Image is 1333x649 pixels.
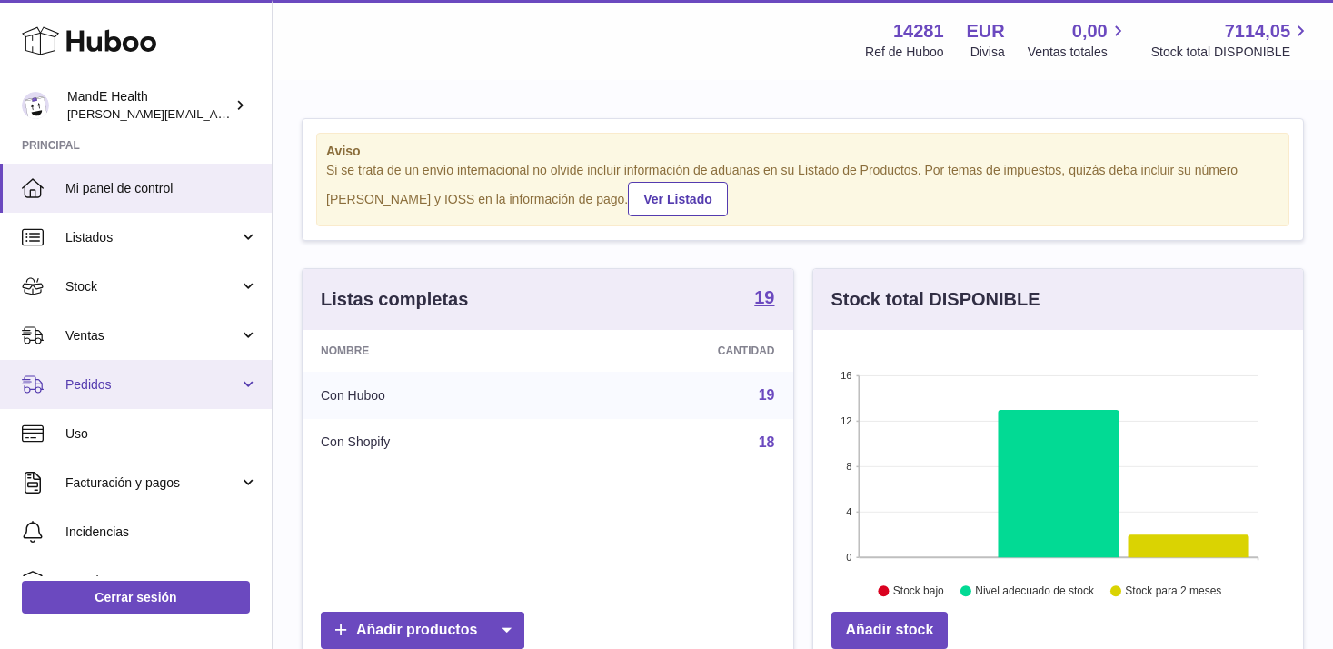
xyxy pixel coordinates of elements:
span: 0,00 [1072,19,1108,44]
text: 0 [846,552,851,563]
text: Stock para 2 meses [1125,584,1221,597]
a: Añadir productos [321,612,524,649]
strong: 19 [754,288,774,306]
span: Uso [65,425,258,443]
span: Stock total DISPONIBLE [1151,44,1311,61]
td: Con Huboo [303,372,563,419]
div: Ref de Huboo [865,44,943,61]
span: Incidencias [65,524,258,541]
div: MandE Health [67,88,231,123]
a: 7114,05 Stock total DISPONIBLE [1151,19,1311,61]
text: Stock bajo [892,584,943,597]
a: Cerrar sesión [22,581,250,614]
span: Pedidos [65,376,239,394]
span: Mi panel de control [65,180,258,197]
span: [PERSON_NAME][EMAIL_ADDRESS][PERSON_NAME][DOMAIN_NAME] [67,106,462,121]
strong: Aviso [326,143,1279,160]
th: Nombre [303,330,563,372]
text: Nivel adecuado de stock [975,584,1095,597]
span: Stock [65,278,239,295]
h3: Listas completas [321,287,468,312]
span: Canales [65,573,258,590]
span: Listados [65,229,239,246]
a: 0,00 Ventas totales [1028,19,1129,61]
a: 19 [759,387,775,403]
text: 4 [846,506,851,517]
img: luis.mendieta@mandehealth.com [22,92,49,119]
div: Si se trata de un envío internacional no olvide incluir información de aduanas en su Listado de P... [326,162,1279,216]
h3: Stock total DISPONIBLE [831,287,1040,312]
th: Cantidad [563,330,793,372]
div: Divisa [970,44,1005,61]
a: 19 [754,288,774,310]
strong: EUR [967,19,1005,44]
text: 12 [841,415,851,426]
span: 7114,05 [1225,19,1290,44]
span: Ventas totales [1028,44,1129,61]
span: Ventas [65,327,239,344]
text: 16 [841,370,851,381]
span: Facturación y pagos [65,474,239,492]
strong: 14281 [893,19,944,44]
a: 18 [759,434,775,450]
text: 8 [846,461,851,472]
a: Añadir stock [831,612,949,649]
td: Con Shopify [303,419,563,466]
a: Ver Listado [628,182,727,216]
